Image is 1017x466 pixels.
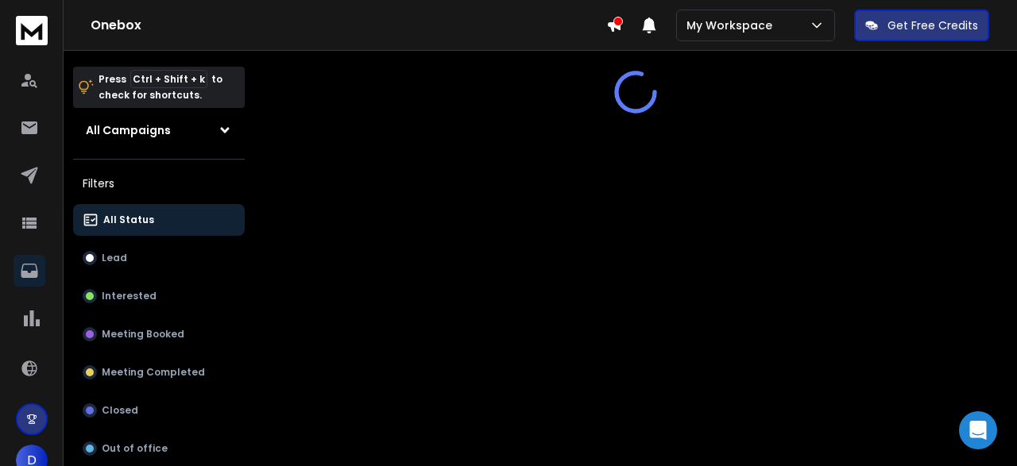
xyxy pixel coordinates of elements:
p: Get Free Credits [887,17,978,33]
button: Get Free Credits [854,10,989,41]
p: Press to check for shortcuts. [99,71,222,103]
button: Out of office [73,433,245,464]
div: Open Intercom Messenger [959,411,997,449]
p: My Workspace [686,17,779,33]
p: All Status [103,214,154,226]
span: Ctrl + Shift + k [130,70,207,88]
h1: Onebox [91,16,606,35]
p: Meeting Completed [102,366,205,379]
button: All Campaigns [73,114,245,146]
h1: All Campaigns [86,122,171,138]
button: Lead [73,242,245,274]
button: Meeting Booked [73,318,245,350]
p: Lead [102,252,127,264]
p: Out of office [102,442,168,455]
img: logo [16,16,48,45]
button: All Status [73,204,245,236]
h3: Filters [73,172,245,194]
p: Meeting Booked [102,328,184,341]
button: Interested [73,280,245,312]
p: Closed [102,404,138,417]
button: Meeting Completed [73,356,245,388]
button: Closed [73,395,245,426]
p: Interested [102,290,157,302]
